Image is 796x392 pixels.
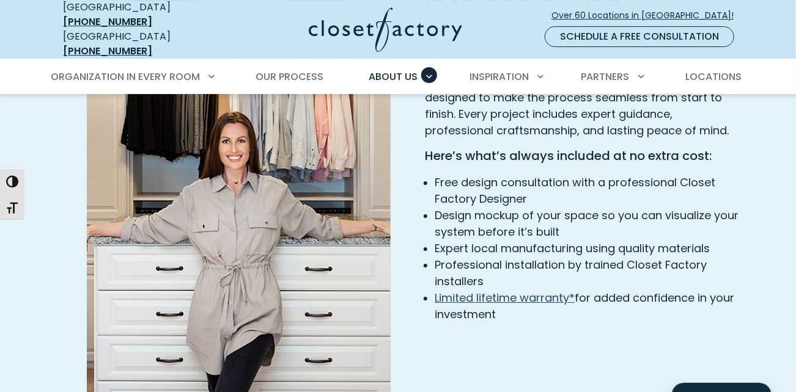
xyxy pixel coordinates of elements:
[42,60,754,94] nav: Primary Menu
[435,290,575,305] a: Limited lifetime warranty*
[51,70,200,84] span: Organization in Every Room
[435,208,739,239] span: Design mockup of your space so you can visualize your system before it’s built
[63,44,152,58] a: [PHONE_NUMBER]
[425,57,729,138] span: With Closet Factory, you’re getting more than just a custom closet, you’re getting a full-service...
[581,70,630,84] span: Partners
[470,70,529,84] span: Inspiration
[256,70,323,84] span: Our Process
[545,26,734,47] a: Schedule a Free Consultation
[425,147,712,164] strong: Here’s what’s always included at no extra cost:
[435,241,710,256] span: Expert local manufacturing using quality materials
[685,70,742,84] span: Locations
[63,29,213,59] div: [GEOGRAPHIC_DATA]
[551,9,743,22] span: Over 60 Locations in [GEOGRAPHIC_DATA]!
[435,175,715,206] span: Free design consultation with a professional Closet Factory Designer
[369,70,418,84] span: About Us
[309,7,462,52] img: Closet Factory Logo
[435,257,707,289] span: Professional installation by trained Closet Factory installers
[551,5,744,26] a: Over 60 Locations in [GEOGRAPHIC_DATA]!
[63,15,152,29] a: [PHONE_NUMBER]
[435,290,734,322] span: for added confidence in your investment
